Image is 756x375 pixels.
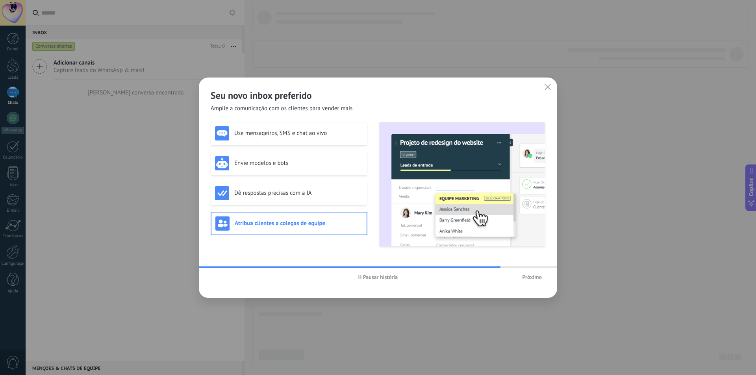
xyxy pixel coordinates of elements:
button: Próximo [519,271,545,283]
span: Próximo [522,274,542,280]
span: Pausar história [363,274,398,280]
h3: Use mensageiros, SMS e chat ao vivo [234,129,363,137]
h3: Atribua clientes a colegas de equipe [235,220,363,227]
h3: Dê respostas precisas com a IA [234,189,363,197]
h3: Envie modelos e bots [234,159,363,167]
span: Amplie a comunicação com os clientes para vender mais [211,105,352,113]
button: Pausar história [355,271,402,283]
h2: Seu novo inbox preferido [211,89,545,102]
